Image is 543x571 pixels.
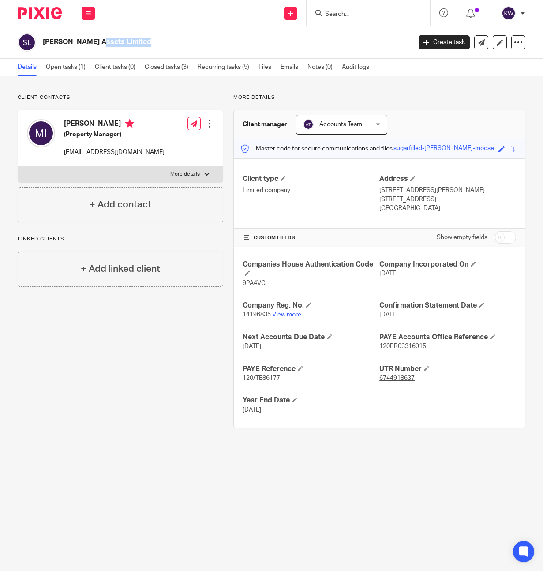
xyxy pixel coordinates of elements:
[243,407,261,413] span: [DATE]
[243,333,379,342] h4: Next Accounts Due Date
[319,121,362,128] span: Accounts Team
[43,38,333,47] h2: [PERSON_NAME] Assets Limited
[281,59,303,76] a: Emails
[379,260,516,269] h4: Company Incorporated On
[342,59,374,76] a: Audit logs
[233,94,525,101] p: More details
[18,236,223,243] p: Linked clients
[243,280,266,286] span: 9PA4VC
[27,119,55,147] img: svg%3E
[240,144,393,153] p: Master code for secure communications and files
[243,312,271,318] tcxspan: Call 14196835 via 3CX
[46,59,90,76] a: Open tasks (1)
[90,198,151,211] h4: + Add contact
[243,364,379,374] h4: PAYE Reference
[379,174,516,184] h4: Address
[379,204,516,213] p: [GEOGRAPHIC_DATA]
[379,270,398,277] span: [DATE]
[379,375,415,381] tcxspan: Call 6744918637 via 3CX
[64,148,165,157] p: [EMAIL_ADDRESS][DOMAIN_NAME]
[272,312,301,318] a: View more
[243,120,287,129] h3: Client manager
[437,233,487,242] label: Show empty fields
[502,6,516,20] img: svg%3E
[393,144,494,154] div: sugarfilled-[PERSON_NAME]-moose
[324,11,404,19] input: Search
[145,59,193,76] a: Closed tasks (3)
[258,59,276,76] a: Files
[379,186,516,195] p: [STREET_ADDRESS][PERSON_NAME]
[379,195,516,204] p: [STREET_ADDRESS]
[18,94,223,101] p: Client contacts
[81,262,160,276] h4: + Add linked client
[379,364,516,374] h4: UTR Number
[18,33,36,52] img: svg%3E
[243,301,379,310] h4: Company Reg. No.
[307,59,337,76] a: Notes (0)
[198,59,254,76] a: Recurring tasks (5)
[243,260,379,279] h4: Companies House Authentication Code
[64,119,165,130] h4: [PERSON_NAME]
[18,59,41,76] a: Details
[64,130,165,139] h5: (Property Manager)
[379,301,516,310] h4: Confirmation Statement Date
[419,35,470,49] a: Create task
[243,396,379,405] h4: Year End Date
[243,186,379,195] p: Limited company
[303,119,314,130] img: svg%3E
[243,174,379,184] h4: Client type
[379,333,516,342] h4: PAYE Accounts Office Reference
[18,7,62,19] img: Pixie
[379,312,398,318] span: [DATE]
[170,171,200,178] p: More details
[125,119,134,128] i: Primary
[95,59,140,76] a: Client tasks (0)
[243,234,379,241] h4: CUSTOM FIELDS
[243,375,280,381] span: 120/TE86177
[379,343,426,349] span: 120PR03316915
[243,343,261,349] span: [DATE]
